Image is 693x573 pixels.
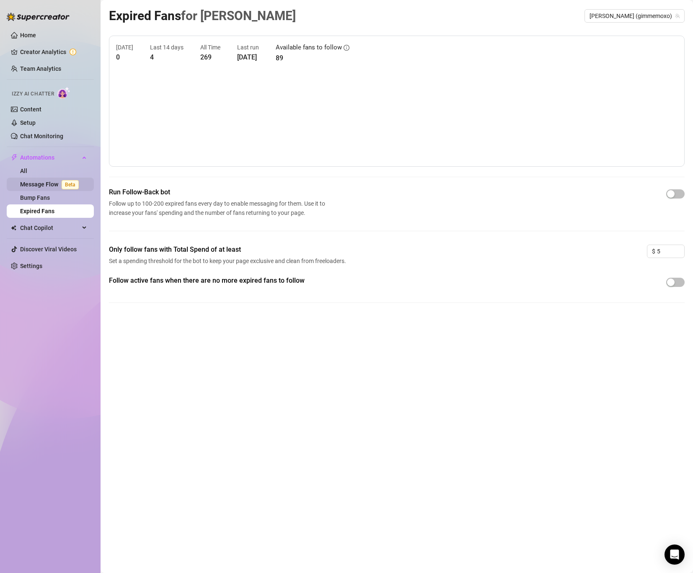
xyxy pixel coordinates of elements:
span: for [PERSON_NAME] [181,8,296,23]
a: Content [20,106,41,113]
a: Setup [20,119,36,126]
a: Home [20,32,36,39]
article: [DATE] [237,52,259,62]
span: Anthia (gimmemoxo) [590,10,680,22]
img: Chat Copilot [11,225,16,231]
input: 0.00 [657,245,684,258]
span: Izzy AI Chatter [12,90,54,98]
article: Expired Fans [109,6,296,26]
a: Discover Viral Videos [20,246,77,253]
span: Beta [62,180,79,189]
span: Only follow fans with Total Spend of at least [109,245,349,255]
article: 4 [150,52,184,62]
span: Follow up to 100-200 expired fans every day to enable messaging for them. Use it to increase your... [109,199,328,217]
a: All [20,168,27,174]
article: Last run [237,43,259,52]
img: AI Chatter [57,87,70,99]
a: Creator Analytics exclamation-circle [20,45,87,59]
a: Message FlowBeta [20,181,82,188]
img: logo-BBDzfeDw.svg [7,13,70,21]
article: All Time [200,43,220,52]
a: Expired Fans [20,208,54,214]
article: Last 14 days [150,43,184,52]
div: Open Intercom Messenger [665,545,685,565]
span: Automations [20,151,80,164]
span: Set a spending threshold for the bot to keep your page exclusive and clean from freeloaders. [109,256,349,266]
a: Settings [20,263,42,269]
span: info-circle [344,45,349,51]
article: 89 [276,53,349,63]
a: Team Analytics [20,65,61,72]
article: 269 [200,52,220,62]
span: Chat Copilot [20,221,80,235]
span: Run Follow-Back bot [109,187,328,197]
span: thunderbolt [11,154,18,161]
article: [DATE] [116,43,133,52]
a: Chat Monitoring [20,133,63,139]
a: Bump Fans [20,194,50,201]
article: 0 [116,52,133,62]
article: Available fans to follow [276,43,342,53]
span: team [675,13,680,18]
span: Follow active fans when there are no more expired fans to follow [109,276,349,286]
